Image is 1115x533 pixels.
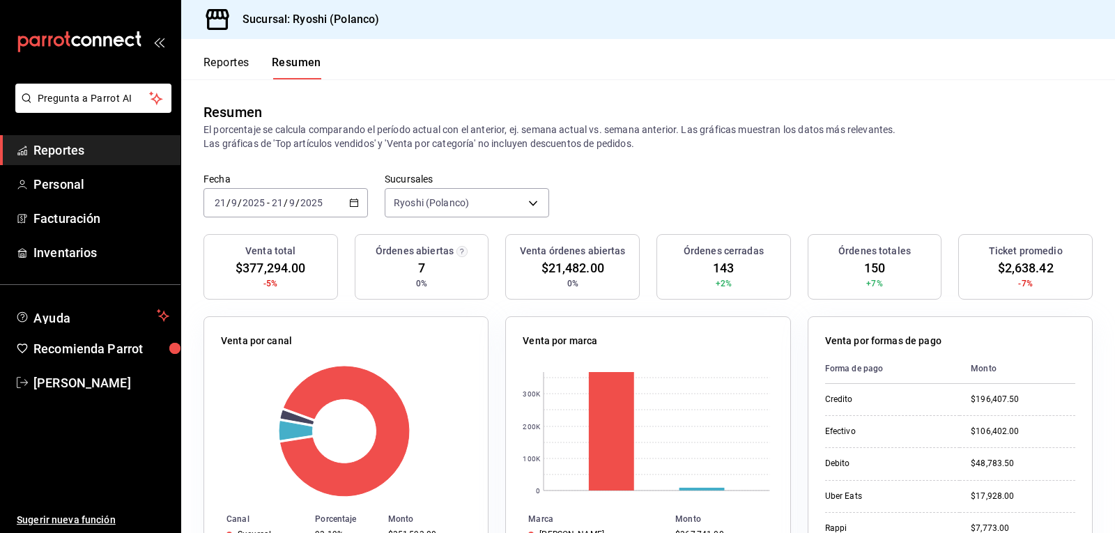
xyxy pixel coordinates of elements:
[523,455,541,463] text: 100K
[272,56,321,79] button: Resumen
[203,123,1093,150] p: El porcentaje se calcula comparando el período actual con el anterior, ej. semana actual vs. sema...
[33,175,169,194] span: Personal
[567,277,578,290] span: 0%
[271,197,284,208] input: --
[17,513,169,527] span: Sugerir nueva función
[394,196,469,210] span: Ryoshi (Polanco)
[309,511,382,527] th: Porcentaje
[383,511,489,527] th: Monto
[33,243,169,262] span: Inventarios
[242,197,266,208] input: ----
[713,258,734,277] span: 143
[238,197,242,208] span: /
[33,307,151,324] span: Ayuda
[221,334,292,348] p: Venta por canal
[231,197,238,208] input: --
[245,244,295,258] h3: Venta total
[971,426,1075,438] div: $106,402.00
[203,56,249,79] button: Reportes
[214,197,226,208] input: --
[989,244,1063,258] h3: Ticket promedio
[971,458,1075,470] div: $48,783.50
[231,11,379,28] h3: Sucursal: Ryoshi (Polanco)
[418,258,425,277] span: 7
[204,511,309,527] th: Canal
[520,244,626,258] h3: Venta órdenes abiertas
[284,197,288,208] span: /
[33,373,169,392] span: [PERSON_NAME]
[998,258,1054,277] span: $2,638.42
[385,174,549,184] label: Sucursales
[825,354,960,384] th: Forma de pago
[536,487,540,495] text: 0
[1018,277,1032,290] span: -7%
[289,197,295,208] input: --
[263,277,277,290] span: -5%
[523,423,541,431] text: 200K
[153,36,164,47] button: open_drawer_menu
[15,84,171,113] button: Pregunta a Parrot AI
[33,141,169,160] span: Reportes
[267,197,270,208] span: -
[716,277,732,290] span: +2%
[226,197,231,208] span: /
[203,102,262,123] div: Resumen
[295,197,300,208] span: /
[960,354,1075,384] th: Monto
[825,458,948,470] div: Debito
[866,277,882,290] span: +7%
[971,490,1075,502] div: $17,928.00
[523,390,541,398] text: 300K
[825,394,948,405] div: Credito
[416,277,427,290] span: 0%
[376,244,454,258] h3: Órdenes abiertas
[670,511,790,527] th: Monto
[838,244,911,258] h3: Órdenes totales
[33,209,169,228] span: Facturación
[523,334,597,348] p: Venta por marca
[825,334,941,348] p: Venta por formas de pago
[300,197,323,208] input: ----
[971,394,1075,405] div: $196,407.50
[864,258,885,277] span: 150
[236,258,305,277] span: $377,294.00
[541,258,604,277] span: $21,482.00
[10,101,171,116] a: Pregunta a Parrot AI
[825,426,948,438] div: Efectivo
[33,339,169,358] span: Recomienda Parrot
[825,490,948,502] div: Uber Eats
[203,174,368,184] label: Fecha
[38,91,150,106] span: Pregunta a Parrot AI
[506,511,670,527] th: Marca
[684,244,764,258] h3: Órdenes cerradas
[203,56,321,79] div: navigation tabs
